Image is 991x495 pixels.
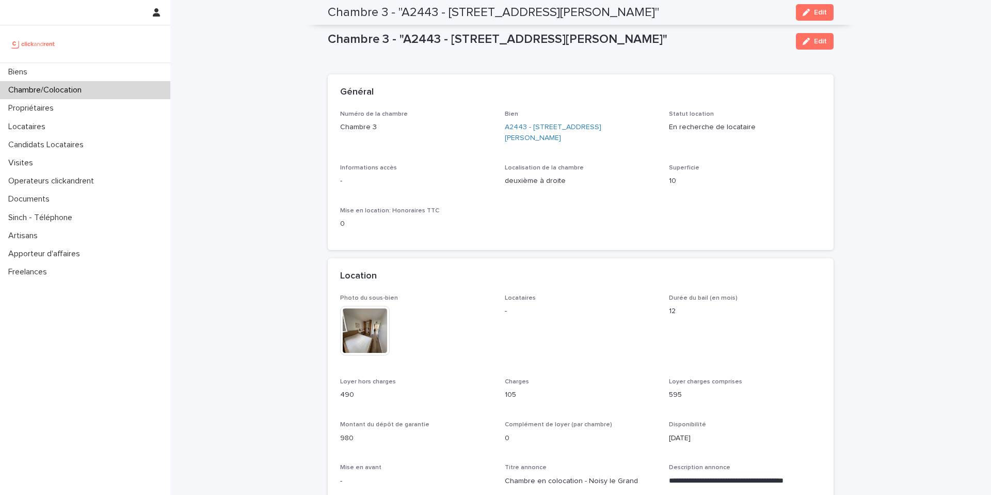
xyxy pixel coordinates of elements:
[328,5,659,20] h2: Chambre 3 - "A2443 - [STREET_ADDRESS][PERSON_NAME]"
[669,176,821,187] p: 10
[505,122,657,144] a: A2443 - [STREET_ADDRESS][PERSON_NAME]
[4,249,88,259] p: Apporteur d'affaires
[340,87,374,98] h2: Général
[4,140,92,150] p: Candidats Locataires
[505,422,612,428] span: Complément de loyer (par chambre)
[4,231,46,241] p: Artisans
[505,111,518,117] span: Bien
[669,111,714,117] span: Statut location
[4,194,58,204] p: Documents
[669,122,821,133] p: En recherche de locataire
[340,295,398,301] span: Photo du sous-bien
[328,32,788,47] p: Chambre 3 - "A2443 - [STREET_ADDRESS][PERSON_NAME]"
[340,208,439,214] span: Mise en location: Honoraires TTC
[505,295,536,301] span: Locataires
[340,465,381,471] span: Mise en avant
[4,267,55,277] p: Freelances
[340,390,492,400] p: 490
[4,103,62,113] p: Propriétaires
[669,422,706,428] span: Disponibilité
[505,306,657,317] p: -
[4,158,41,168] p: Visites
[340,176,492,187] p: -
[505,176,657,187] p: deuxième à droite
[669,165,699,171] span: Superficie
[8,34,58,54] img: UCB0brd3T0yccxBKYDjQ
[814,9,827,16] span: Edit
[340,219,492,229] p: 0
[505,433,657,444] p: 0
[340,433,492,444] p: 980
[340,122,492,133] p: Chambre 3
[669,295,738,301] span: Durée du bail (en mois)
[4,122,54,132] p: Locataires
[669,433,821,444] p: [DATE]
[340,422,429,428] span: Montant du dépôt de garantie
[505,390,657,400] p: 105
[4,213,81,223] p: Sinch - Téléphone
[669,390,821,400] p: 595
[340,476,492,487] p: -
[796,4,834,21] button: Edit
[505,465,547,471] span: Titre annonce
[669,379,742,385] span: Loyer charges comprises
[340,165,397,171] span: Informations accès
[796,33,834,50] button: Edit
[669,465,730,471] span: Description annonce
[505,476,657,487] p: Chambre en colocation - Noisy le Grand
[505,379,529,385] span: Charges
[669,306,821,317] p: 12
[340,271,377,282] h2: Location
[340,379,396,385] span: Loyer hors charges
[4,67,36,77] p: Biens
[814,38,827,45] span: Edit
[4,176,102,186] p: Operateurs clickandrent
[4,85,90,95] p: Chambre/Colocation
[505,165,584,171] span: Localisation de la chambre
[340,111,408,117] span: Numéro de la chambre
